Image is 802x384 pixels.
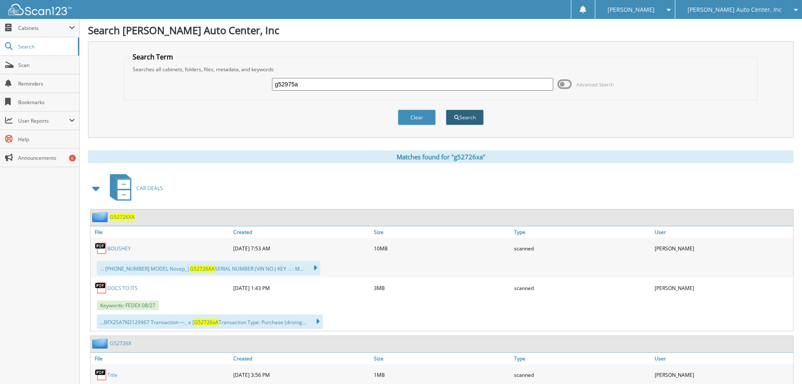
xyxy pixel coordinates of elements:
[88,150,794,163] div: Matches found for "g52726xa"
[136,185,163,192] span: CAR DEALS
[231,366,372,383] div: [DATE] 3:56 PM
[194,319,218,326] span: G52726xA
[88,23,794,37] h1: Search [PERSON_NAME] Auto Center, Inc
[91,353,231,364] a: File
[653,366,793,383] div: [PERSON_NAME]
[190,265,215,272] span: G52726XA
[653,240,793,257] div: [PERSON_NAME]
[97,314,323,329] div: ...BFX2SA7KD129967 Transaction —_ e [ Transaction Type: Purchase (driving...
[231,240,372,257] div: [DATE] 7:53 AM
[607,7,655,12] span: [PERSON_NAME]
[91,226,231,238] a: File
[92,212,110,222] img: folder2.png
[105,172,163,205] a: CAR DEALS
[18,117,69,124] span: User Reports
[107,371,117,379] a: Title
[231,279,372,296] div: [DATE] 1:43 PM
[576,81,614,88] span: Advanced Search
[653,279,793,296] div: [PERSON_NAME]
[18,62,75,69] span: Scan
[107,285,138,292] a: DOCS TO ITS
[231,226,372,238] a: Created
[512,279,653,296] div: scanned
[512,366,653,383] div: scanned
[687,7,782,12] span: [PERSON_NAME] Auto Center, Inc
[128,52,177,62] legend: Search Term
[653,226,793,238] a: User
[95,242,107,255] img: PDF.png
[372,366,512,383] div: 1MB
[446,110,484,125] button: Search
[18,136,75,143] span: Help
[95,368,107,381] img: PDF.png
[92,338,110,349] img: folder2.png
[18,24,69,32] span: Cabinets
[372,226,512,238] a: Size
[97,301,159,310] span: Keywords: FEDEX 08/27
[18,99,75,106] span: Bookmarks
[231,353,372,364] a: Created
[372,240,512,257] div: 10MB
[372,279,512,296] div: 3MB
[95,282,107,294] img: PDF.png
[107,245,131,252] a: BOUSHEY
[110,213,135,220] a: G52726XA
[69,155,76,161] div: 6
[512,240,653,257] div: scanned
[128,66,753,73] div: Searches all cabinets, folders, files, metadata, and keywords
[398,110,436,125] button: Clear
[110,340,131,347] a: G52726X
[512,353,653,364] a: Type
[18,43,74,50] span: Search
[653,353,793,364] a: User
[18,80,75,87] span: Reminders
[372,353,512,364] a: Size
[18,154,75,161] span: Announcements
[512,226,653,238] a: Type
[97,261,320,275] div: ... [PHONE_NUMBER] MODEL Nosep_| SERIAL NUMBER (VIN NO.) KEY ... : M...
[8,4,72,15] img: scan123-logo-white.svg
